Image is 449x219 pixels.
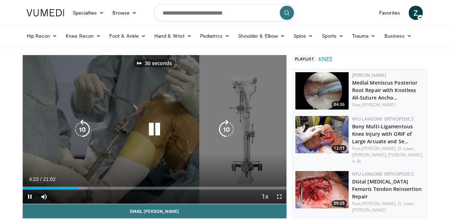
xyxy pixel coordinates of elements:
img: VuMedi Logo [27,9,64,16]
a: Browse [108,6,141,20]
a: 09:25 [295,171,349,208]
span: Playlist [292,55,317,63]
div: Progress Bar [23,187,286,189]
a: Pediatrics [196,29,234,43]
span: 12:11 [332,145,347,151]
a: Hand & Wrist [150,29,196,43]
a: Shoulder & Elbow [234,29,289,43]
button: Fullscreen [272,189,286,204]
a: Business [380,29,416,43]
img: c3abecf4-54e6-45a9-8dc0-d395efddd528.jpg.150x105_q85_crop-smart_upscale.jpg [295,116,349,153]
a: 04:36 [295,72,349,109]
button: Pause [23,189,37,204]
div: Feat. [352,201,424,213]
a: [PERSON_NAME], [388,152,423,158]
span: 09:25 [332,200,347,207]
button: Playback Rate [258,189,272,204]
a: [PERSON_NAME] [362,102,395,108]
button: Mute [37,189,51,204]
a: [PERSON_NAME], [352,152,387,158]
a: Trauma [348,29,380,43]
a: NYU Langone Orthopedics [352,116,414,122]
a: Medial Meniscus Posterior Root Repair with Knotless All-Suture Ancho… [352,79,418,101]
a: [PERSON_NAME] [352,207,386,213]
a: Z [409,6,423,20]
span: 4:23 [29,176,39,182]
a: [PERSON_NAME] [352,72,386,78]
span: 04:36 [332,101,347,108]
video-js: Video Player [23,55,286,204]
a: Email [PERSON_NAME] [23,204,286,218]
a: Foot & Ankle [105,29,150,43]
img: 6d32978d-8572-4afc-b6df-18906a27eb7a.150x105_q85_crop-smart_upscale.jpg [295,72,349,109]
a: A. Bi [352,158,361,164]
a: Bony Multi-Ligamentous Knee Injury with ORIF of Large Arcuate and Se… [352,123,413,145]
input: Search topics, interventions [154,4,296,21]
a: KNEE [318,55,333,63]
a: Specialties [69,6,109,20]
a: Distal [MEDICAL_DATA] Femoris Tendon Reinsertion Repair [352,178,422,200]
span: / [40,176,42,182]
a: Sports [317,29,348,43]
div: Feat. [352,102,424,108]
p: 30 seconds [145,61,172,66]
a: Favorites [375,6,404,20]
a: [PERSON_NAME], [362,201,396,207]
a: D. Lowe, [398,201,415,207]
a: D. Lowe, [398,145,415,151]
span: 21:02 [43,176,55,182]
a: Spine [289,29,317,43]
img: 4075f120-8078-4b2a-8e9d-11b9ecb0890d.jpg.150x105_q85_crop-smart_upscale.jpg [295,171,349,208]
a: Hip Recon [22,29,62,43]
div: Feat. [352,145,424,165]
a: [PERSON_NAME], [362,145,396,151]
a: Knee Recon [61,29,105,43]
a: NYU Langone Orthopedics [352,171,414,177]
a: 12:11 [295,116,349,153]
